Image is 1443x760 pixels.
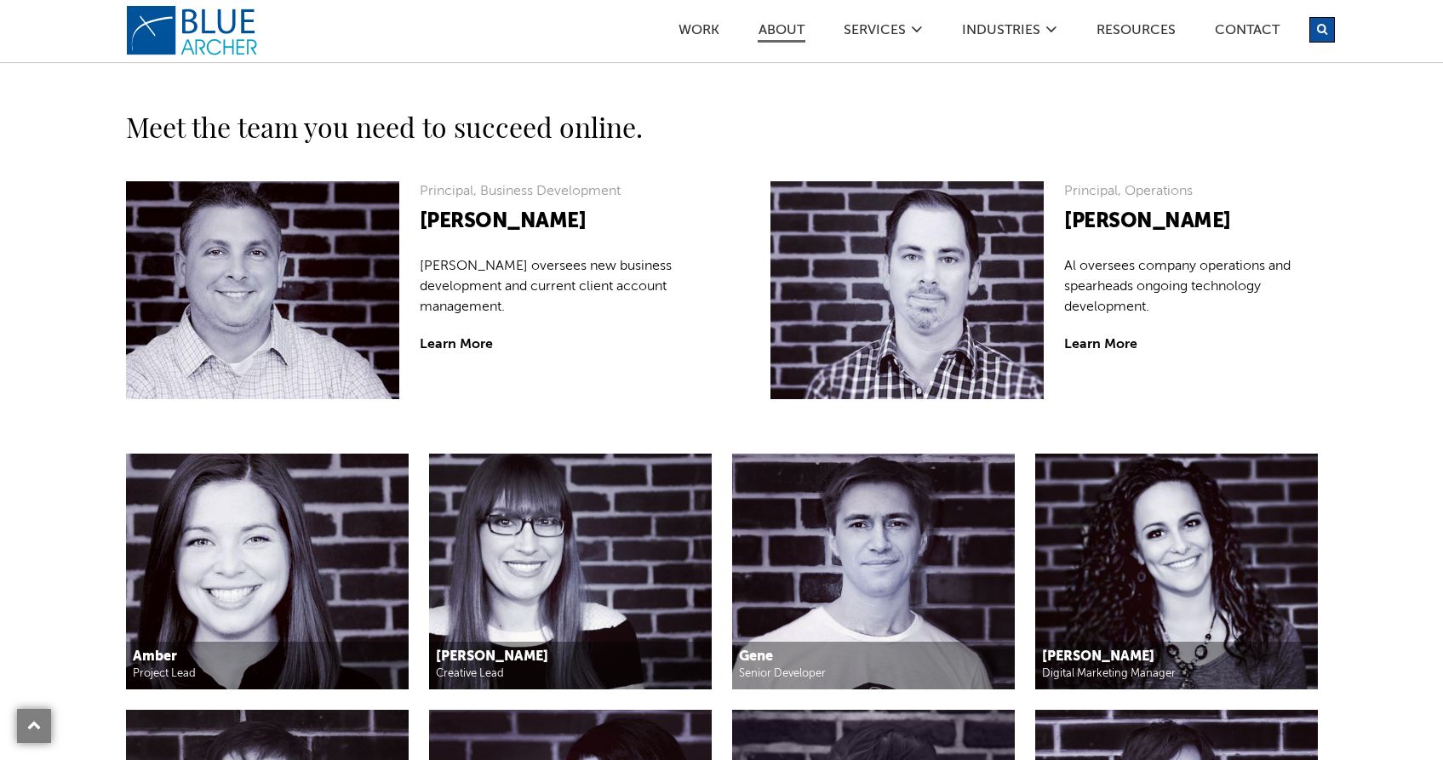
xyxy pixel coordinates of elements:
h2: Meet the team you need to succeed online. [126,106,1318,147]
a: Resources [1096,24,1177,42]
h5: [PERSON_NAME] [1042,649,1310,666]
a: SERVICES [843,24,907,42]
a: Industries [961,24,1041,42]
h5: Amber [133,649,401,666]
div: Principal, Business Development [420,181,673,202]
p: [PERSON_NAME] oversees new business development and current client account management. [420,256,673,317]
div: Project Lead [133,666,401,682]
p: Al oversees company operations and spearheads ongoing technology development. [1064,256,1317,317]
h5: [PERSON_NAME] [436,649,704,666]
a: Learn More [1064,338,1137,351]
a: Learn More [420,338,493,351]
img: Amber [126,454,409,689]
a: Contact [1214,24,1280,42]
img: Amelia [429,454,712,689]
a: ABOUT [758,24,805,43]
div: Principal, Operations [1064,181,1317,202]
h3: [PERSON_NAME] [420,209,673,236]
h5: Gene [739,649,1007,666]
img: Bob Faletti [126,181,399,399]
div: Senior Developer [739,666,1007,682]
div: Creative Lead [436,666,704,682]
a: Work [678,24,720,42]
h3: [PERSON_NAME] [1064,209,1317,236]
img: Gene [732,454,1015,689]
img: Carla [1035,454,1318,689]
a: logo [126,5,262,56]
div: Digital Marketing Manager [1042,666,1310,682]
img: Al Polanec [770,181,1044,399]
